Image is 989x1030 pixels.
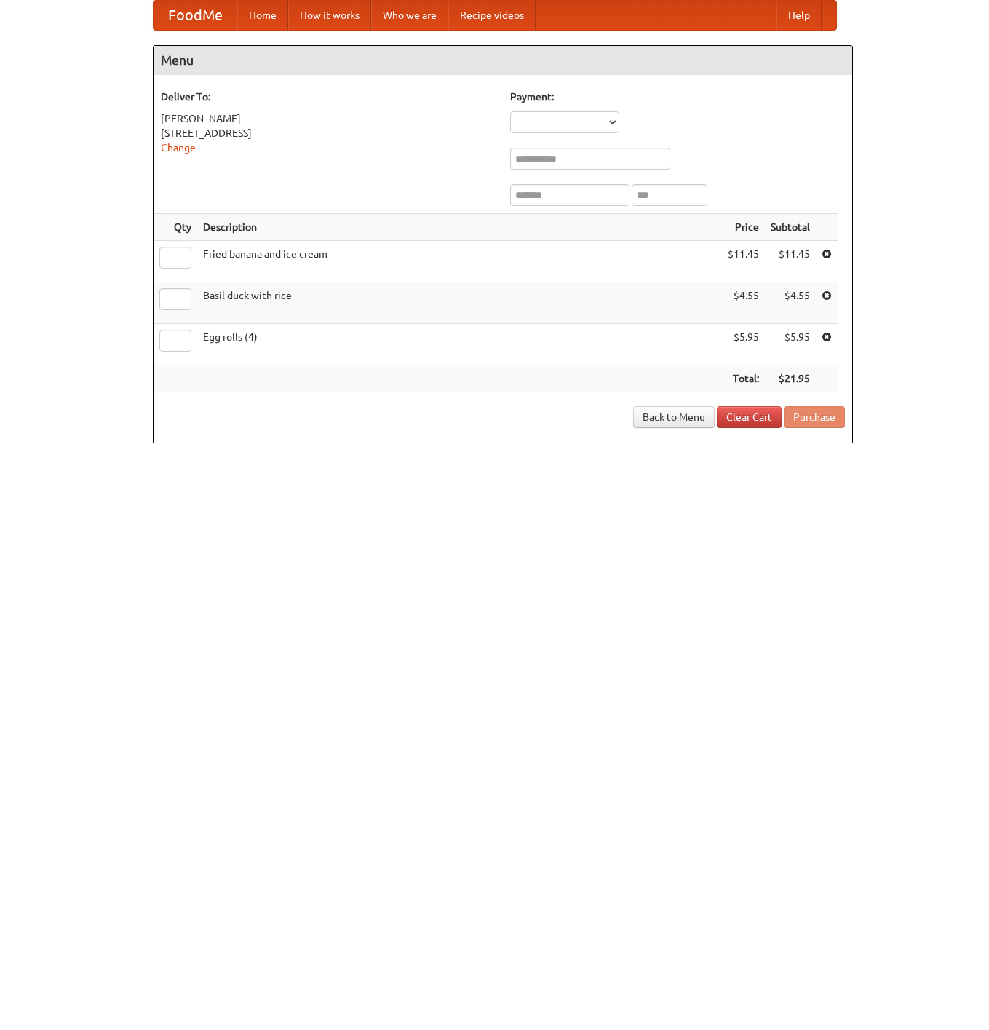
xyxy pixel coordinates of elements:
button: Purchase [784,406,845,428]
a: Recipe videos [448,1,536,30]
a: Home [237,1,288,30]
a: Change [161,142,196,154]
td: $4.55 [722,282,765,324]
h5: Payment: [510,90,845,104]
div: [STREET_ADDRESS] [161,126,496,140]
th: Description [197,214,722,241]
a: Who we are [371,1,448,30]
td: Egg rolls (4) [197,324,722,365]
a: Clear Cart [717,406,782,428]
h5: Deliver To: [161,90,496,104]
a: FoodMe [154,1,237,30]
td: Basil duck with rice [197,282,722,324]
a: How it works [288,1,371,30]
a: Help [776,1,822,30]
a: Back to Menu [633,406,715,428]
td: Fried banana and ice cream [197,241,722,282]
div: [PERSON_NAME] [161,111,496,126]
td: $5.95 [765,324,816,365]
td: $11.45 [765,241,816,282]
th: Qty [154,214,197,241]
th: Total: [722,365,765,392]
h4: Menu [154,46,852,75]
th: $21.95 [765,365,816,392]
td: $5.95 [722,324,765,365]
th: Subtotal [765,214,816,241]
th: Price [722,214,765,241]
td: $4.55 [765,282,816,324]
td: $11.45 [722,241,765,282]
